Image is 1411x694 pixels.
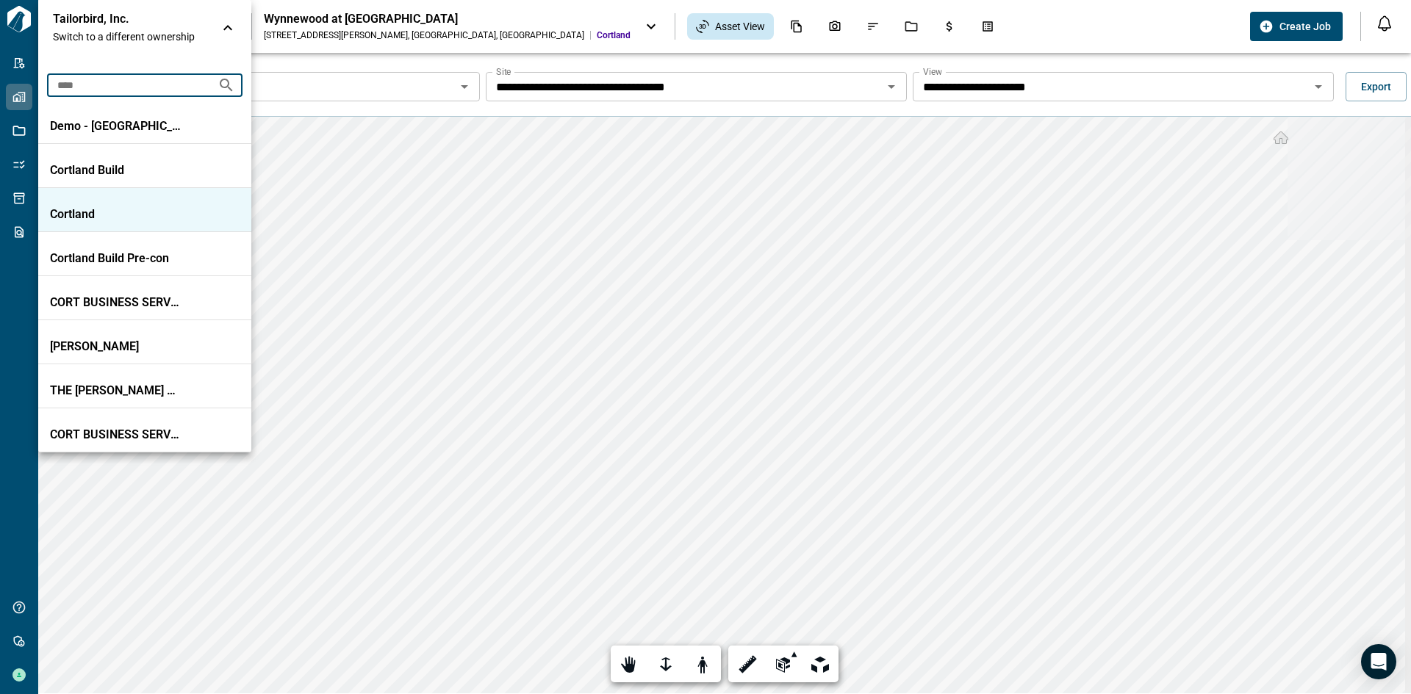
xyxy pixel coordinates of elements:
p: CORT BUSINESS SERVICES CORP. [50,295,182,310]
button: Search organizations [212,71,241,100]
p: Tailorbird, Inc. [53,12,185,26]
p: CORT BUSINESS SERVICES CORP [50,427,182,442]
p: [PERSON_NAME] [50,339,182,354]
p: Demo - [GEOGRAPHIC_DATA] [50,119,182,134]
p: Cortland Build [50,163,182,178]
p: Cortland [50,207,182,222]
p: THE [PERSON_NAME] GROUP REAL ESTATE INC. [50,383,182,398]
span: Switch to a different ownership [53,29,207,44]
p: Cortland Build Pre-con [50,251,182,266]
div: Open Intercom Messenger [1361,644,1396,679]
